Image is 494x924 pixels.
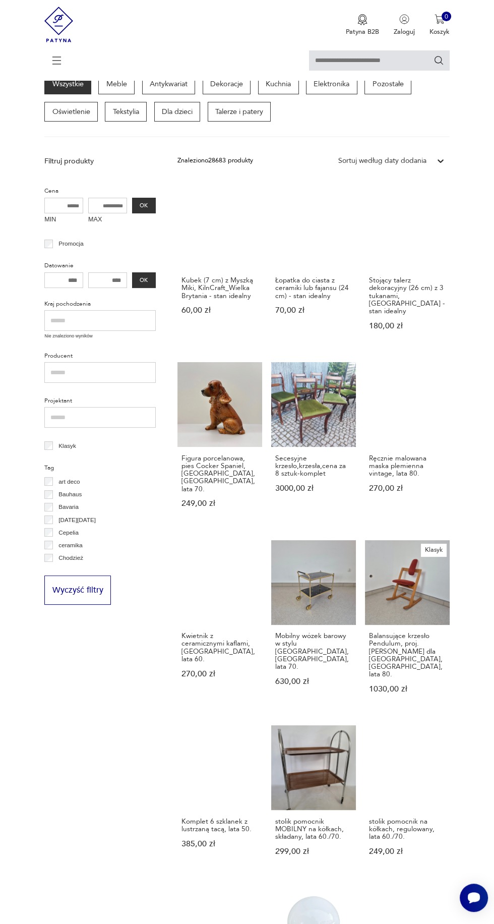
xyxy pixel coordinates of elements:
[44,333,156,340] p: Nie znaleziono wyników
[208,102,271,122] a: Talerze i patery
[369,454,446,478] h3: Ręcznie malowana maska plemienna vintage, lata 80.
[98,74,135,94] a: Meble
[58,553,83,563] p: Chodzież
[346,14,379,36] a: Ikona medaluPatyna B2B
[58,239,83,249] p: Promocja
[181,454,258,493] h3: Figura porcelanowa, pies Cocker Spaniel, [GEOGRAPHIC_DATA], [GEOGRAPHIC_DATA], lata 70.
[177,362,262,526] a: Figura porcelanowa, pies Cocker Spaniel, Goebel, Niemcy, lata 70.Figura porcelanowa, pies Cocker ...
[275,276,352,300] h3: Łopatka do ciasta z ceramiki lub fajansu (24 cm) - stan idealny
[44,213,83,227] label: MIN
[132,198,156,214] button: OK
[177,540,262,711] a: Kwietnik z ceramicznymi kaflami, Niemcy, lata 60.Kwietnik z ceramicznymi kaflami, [GEOGRAPHIC_DAT...
[181,307,258,314] p: 60,00 zł
[44,102,98,122] a: Oświetlenie
[275,632,352,670] h3: Mobilny wózek barowy w stylu [GEOGRAPHIC_DATA], [GEOGRAPHIC_DATA], lata 70.
[58,540,82,550] p: ceramika
[181,840,258,848] p: 385,00 zł
[181,670,258,678] p: 270,00 zł
[271,725,356,873] a: stolik pomocnik MOBILNY na kółkach, składany, lata 60./70.stolik pomocnik MOBILNY na kółkach, skł...
[58,477,80,487] p: art deco
[275,678,352,685] p: 630,00 zł
[460,884,488,912] iframe: Smartsupp widget button
[44,396,156,406] p: Projektant
[429,14,450,36] button: 0Koszyk
[369,848,446,855] p: 249,00 zł
[58,441,76,451] p: Klasyk
[58,502,79,512] p: Bavaria
[177,725,262,873] a: Komplet 6 szklanek z lustrzaną tacą, lata 50.Komplet 6 szklanek z lustrzaną tacą, lata 50.385,00 zł
[275,848,352,855] p: 299,00 zł
[181,632,258,663] h3: Kwietnik z ceramicznymi kaflami, [GEOGRAPHIC_DATA], lata 60.
[58,489,82,499] p: Bauhaus
[44,156,156,166] p: Filtruj produkty
[357,14,367,25] img: Ikona medalu
[105,102,147,122] a: Tekstylia
[58,565,81,575] p: Ćmielów
[338,156,426,166] div: Sortuj według daty dodania
[44,351,156,361] p: Producent
[271,540,356,711] a: Mobilny wózek barowy w stylu brussel, Niemcy, lata 70.Mobilny wózek barowy w stylu [GEOGRAPHIC_DA...
[271,362,356,526] a: Secesyjne krzesło,krzesła,cena za 8 sztuk-kompletSecesyjne krzesło,krzesła,cena za 8 sztuk-komple...
[132,272,156,288] button: OK
[434,55,445,66] button: Szukaj
[365,185,450,348] a: Stojący talerz dekoracyjny (26 cm) z 3 tukanami, Japonia - stan idealnyStojący talerz dekoracyjny...
[88,213,127,227] label: MAX
[365,725,450,873] a: stolik pomocnik na kółkach, regulowany, lata 60./70.stolik pomocnik na kółkach, regulowany, lata ...
[44,299,156,309] p: Kraj pochodzenia
[44,186,156,196] p: Cena
[429,27,450,36] p: Koszyk
[394,27,415,36] p: Zaloguj
[435,14,445,24] img: Ikona koszyka
[177,185,262,348] a: Kubek (7 cm) z Myszką Miki, KilnCraft_Wielka Brytania - stan idealnyKubek (7 cm) z Myszką Miki, K...
[369,818,446,841] h3: stolik pomocnik na kółkach, regulowany, lata 60./70.
[365,540,450,711] a: KlasykBalansujące krzesło Pendulum, proj. P. Opsvik dla Stokke, Norwegia, lata 80.Balansujące krz...
[181,818,258,833] h3: Komplet 6 szklanek z lustrzaną tacą, lata 50.
[275,485,352,492] p: 3000,00 zł
[364,74,411,94] a: Pozostałe
[142,74,196,94] a: Antykwariat
[203,74,251,94] a: Dekoracje
[306,74,357,94] a: Elektronika
[275,454,352,478] h3: Secesyjne krzesło,krzesła,cena za 8 sztuk-komplet
[271,185,356,348] a: Łopatka do ciasta z ceramiki lub fajansu (24 cm) - stan idealnyŁopatka do ciasta z ceramiki lub f...
[44,575,111,605] button: Wyczyść filtry
[346,27,379,36] p: Patyna B2B
[177,156,253,166] div: Znaleziono 28683 produkty
[58,515,96,525] p: [DATE][DATE]
[442,12,452,22] div: 0
[44,261,156,271] p: Datowanie
[154,102,201,122] a: Dla dzieci
[399,14,409,24] img: Ikonka użytkownika
[275,307,352,314] p: 70,00 zł
[58,528,79,538] p: Cepelia
[394,14,415,36] button: Zaloguj
[369,485,446,492] p: 270,00 zł
[369,632,446,678] h3: Balansujące krzesło Pendulum, proj. [PERSON_NAME] dla [GEOGRAPHIC_DATA], [GEOGRAPHIC_DATA], lata 80.
[44,74,91,94] a: Wszystkie
[346,14,379,36] button: Patyna B2B
[181,500,258,507] p: 249,00 zł
[44,463,156,473] p: Tag
[369,685,446,693] p: 1030,00 zł
[258,74,299,94] a: Kuchnia
[181,276,258,300] h3: Kubek (7 cm) z Myszką Miki, KilnCraft_Wielka Brytania - stan idealny
[275,818,352,841] h3: stolik pomocnik MOBILNY na kółkach, składany, lata 60./70.
[365,362,450,526] a: Ręcznie malowana maska plemienna vintage, lata 80.Ręcznie malowana maska plemienna vintage, lata ...
[369,322,446,330] p: 180,00 zł
[369,276,446,315] h3: Stojący talerz dekoracyjny (26 cm) z 3 tukanami, [GEOGRAPHIC_DATA] - stan idealny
